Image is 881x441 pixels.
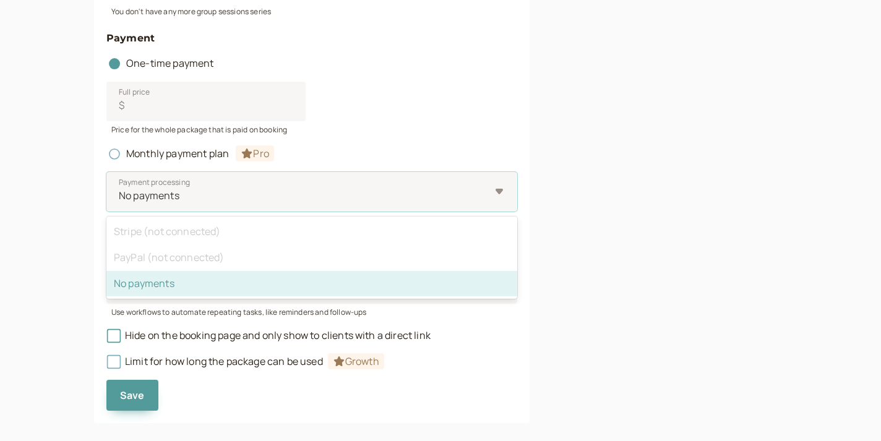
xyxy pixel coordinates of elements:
[106,328,431,342] span: Hide on the booking page and only show to clients with a direct link
[106,212,517,226] div: How the payments should be processed. You can add payment accounts in the
[106,82,306,121] input: Full price$
[106,354,384,368] span: Limit for how long the package can be used
[106,147,274,160] span: Monthly payment plan
[328,353,384,369] span: Growth
[106,304,517,318] div: Use workflows to automate repeating tasks, like reminders and follow-ups
[819,382,881,441] iframe: Chat Widget
[384,215,454,225] a: payments settings
[106,271,517,297] div: No payments
[328,354,384,368] a: Growth
[106,219,517,245] div: Stripe (not connected)
[106,30,517,46] h4: Payment
[119,98,124,114] span: $
[119,176,190,189] span: Payment processing
[236,145,273,161] span: Pro
[106,121,517,135] div: Price for the whole package that is paid on booking
[106,245,517,271] div: PayPal (not connected)
[106,380,158,411] button: Save
[120,388,145,402] span: Save
[236,147,273,160] a: Pro
[106,56,214,70] span: One-time payment
[106,3,517,17] div: You don't have any more group sessions series
[118,189,119,203] input: Payment processingNo paymentsStripe (not connected)PayPal (not connected)No payments
[119,86,150,98] span: Full price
